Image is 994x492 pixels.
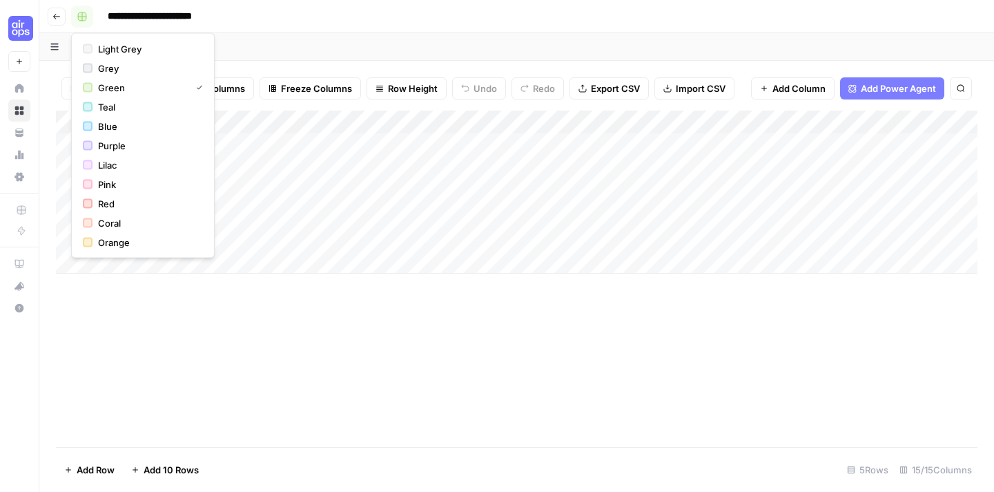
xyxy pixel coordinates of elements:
span: Filter [70,82,92,95]
span: Import CSV [676,82,725,95]
span: 15 Columns [195,82,245,95]
span: Lilac [98,158,197,172]
span: Add 10 Rows [144,463,199,477]
a: Usage [8,144,30,166]
a: Home [8,77,30,100]
button: Import CSV [654,77,734,100]
span: Grey [98,61,197,75]
button: Row Height [367,77,447,100]
span: Blue [98,120,197,133]
button: Add Row [56,459,123,481]
span: Add Column [772,82,826,95]
a: Settings [8,166,30,188]
button: Export CSV [569,77,649,100]
button: Undo [452,77,506,100]
span: Export CSV [591,82,640,95]
span: Coral [98,216,197,230]
a: Browse [8,100,30,122]
span: Redo [533,82,555,95]
a: Your Data [8,122,30,144]
span: Light Grey [98,42,197,56]
span: Purple [98,139,197,153]
button: Add Column [751,77,835,100]
span: Freeze Columns [281,82,352,95]
img: Cohort 5 Logo [8,16,33,41]
span: Row Height [388,82,438,95]
span: Pink [98,178,197,191]
button: What's new? [8,275,30,297]
button: Help + Support [8,297,30,319]
button: Freeze Columns [260,77,361,100]
div: 15/15 Columns [894,459,977,481]
span: Green [98,81,185,95]
div: 5 Rows [841,459,894,481]
a: Sheet 1 [70,33,156,61]
button: Add 10 Rows [123,459,207,481]
a: AirOps Academy [8,253,30,275]
button: Add Power Agent [840,77,944,100]
span: Red [98,197,197,211]
span: Orange [98,236,197,249]
span: Undo [474,82,497,95]
span: Teal [98,100,197,114]
button: Workspace: Cohort 5 [8,11,30,46]
div: What's new? [9,276,30,296]
span: Add Row [77,463,115,477]
button: Filter [61,77,114,100]
button: Redo [511,77,564,100]
span: Add Power Agent [861,82,936,95]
